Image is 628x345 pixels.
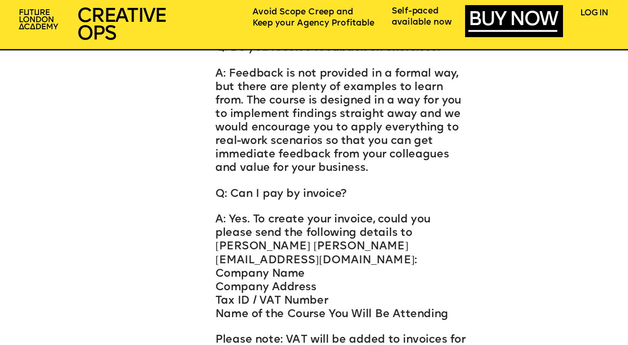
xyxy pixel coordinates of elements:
[215,189,347,200] span: Q: Can I pay by invoice?
[580,8,608,18] a: LOG IN
[15,6,64,34] img: upload-2f72e7a8-3806-41e8-b55b-d754ac055a4a.png
[468,10,557,32] a: BUY NOW
[215,215,448,320] span: A: Yes. To create your invoice, could you please send the following details to [PERSON_NAME] [PER...
[392,7,438,16] span: Self-paced
[252,19,375,28] span: Keep your Agency Profitable
[215,43,442,54] span: Q: Do you receive feedback on exercises?
[215,69,464,174] span: A: Feedback is not provided in a formal way, but there are plenty of examples to learn from. The ...
[392,18,452,27] span: available now
[77,7,166,45] span: CREATIVE OPS
[252,7,353,17] span: Avoid Scope Creep and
